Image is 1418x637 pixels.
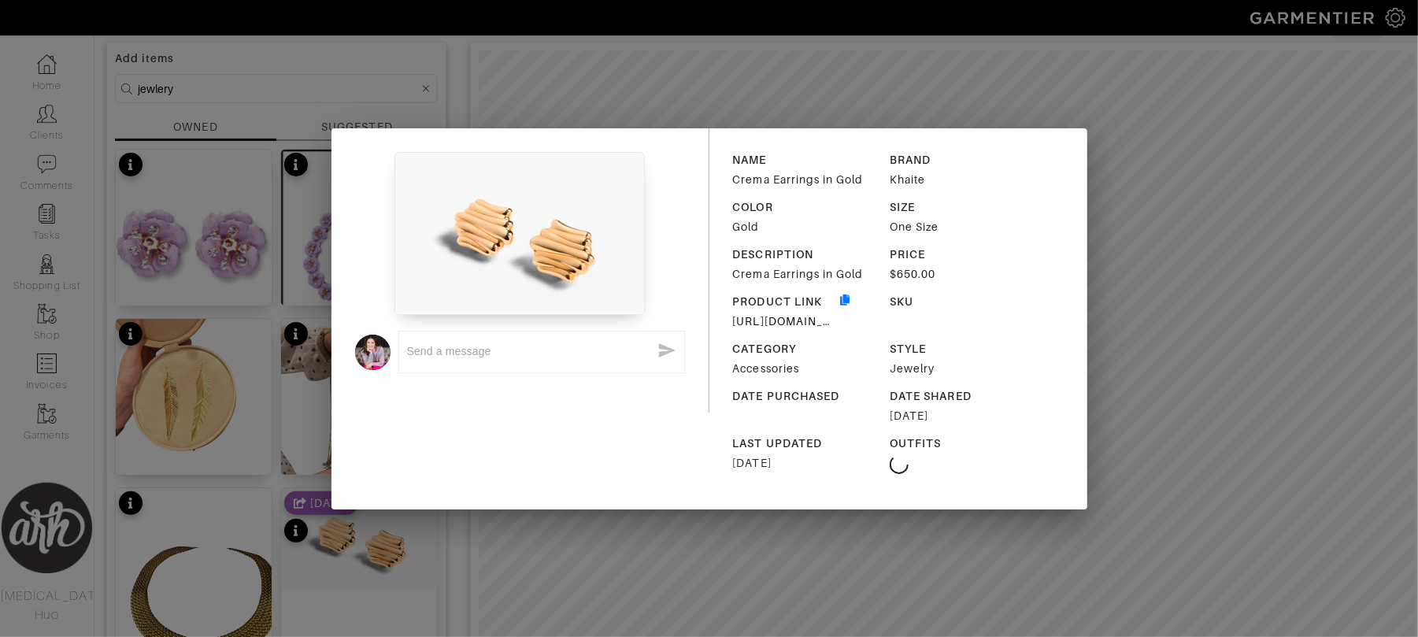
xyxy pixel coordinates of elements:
[355,335,391,370] img: avatar
[890,199,1035,215] div: SIZE
[733,219,879,235] div: Gold
[890,388,1035,404] div: DATE SHARED
[890,219,1035,235] div: One Size
[733,388,879,404] div: DATE PURCHASED
[733,172,879,187] div: Crema Earrings in Gold
[890,152,1035,168] div: BRAND
[733,294,838,309] div: PRODUCT LINK
[733,455,879,471] div: [DATE]
[733,341,879,357] div: CATEGORY
[733,266,879,282] div: Crema Earrings in Gold
[733,246,879,262] div: DESCRIPTION
[890,341,1035,357] div: STYLE
[890,266,1035,282] div: $650.00
[733,199,879,215] div: COLOR
[890,408,1035,424] div: [DATE]
[890,172,1035,187] div: Khaite
[733,152,879,168] div: NAME
[890,294,1035,309] div: SKU
[394,152,645,315] img: 4iaz3a5GqpgmF9hRE7M8Rzp3.png
[733,315,861,328] a: [URL][DOMAIN_NAME]
[890,361,1035,376] div: Jewelry
[890,246,1035,262] div: PRICE
[733,361,879,376] div: Accessories
[890,435,1035,451] div: OUTFITS
[733,435,879,451] div: LAST UPDATED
